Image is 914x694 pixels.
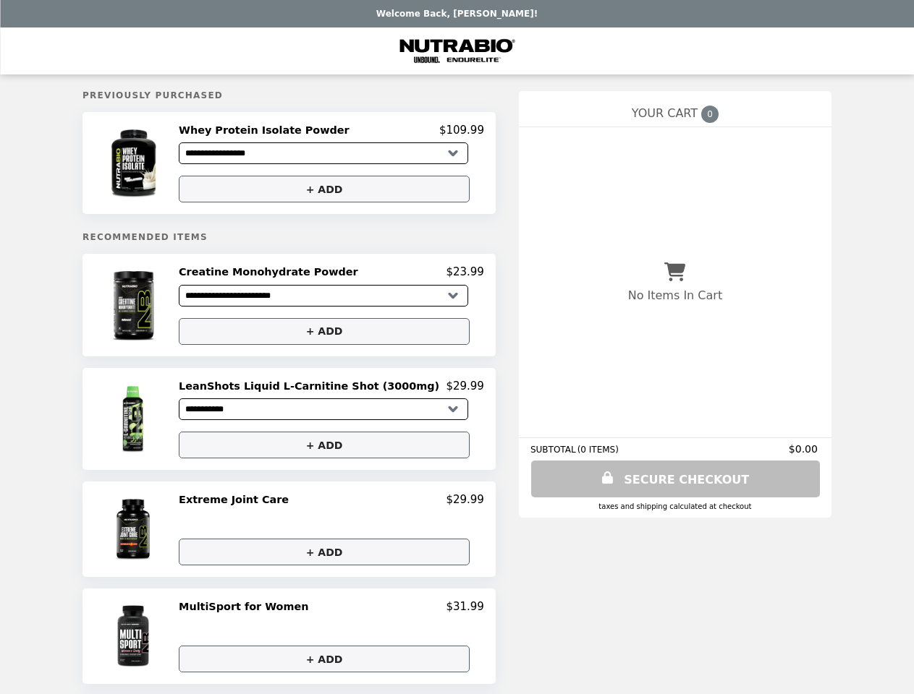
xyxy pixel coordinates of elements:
[179,285,468,307] select: Select a product variant
[97,600,173,672] img: MultiSport for Women
[530,502,820,510] div: Taxes and Shipping calculated at checkout
[701,106,719,123] span: 0
[446,600,484,613] p: $31.99
[179,398,468,420] select: Select a product variant
[179,124,355,137] h2: Whey Protein Isolate Powder
[93,265,176,344] img: Creatine Monohydrate Powder
[93,380,176,458] img: LeanShots Liquid L-Carnitine Shot (3000mg)
[577,445,619,455] span: ( 0 ITEMS )
[439,124,484,137] p: $109.99
[82,90,496,100] h5: Previously Purchased
[179,600,314,613] h2: MultiSport for Women
[179,493,295,506] h2: Extreme Joint Care
[179,176,470,202] button: + ADD
[632,106,698,120] span: YOUR CART
[397,36,518,66] img: Brand Logo
[179,380,445,393] h2: LeanShots Liquid L-Carnitine Shot (3000mg)
[446,265,484,278] p: $23.99
[446,493,484,506] p: $29.99
[628,288,722,302] p: No Items In Cart
[179,432,470,458] button: + ADD
[97,493,173,565] img: Extreme Joint Care
[179,142,468,164] select: Select a product variant
[179,646,470,672] button: + ADD
[376,9,538,19] p: Welcome Back, [PERSON_NAME]!
[530,445,577,455] span: SUBTOTAL
[93,124,176,202] img: Whey Protein Isolate Powder
[789,443,820,455] span: $0.00
[179,318,470,345] button: + ADD
[179,265,364,278] h2: Creatine Monohydrate Powder
[179,539,470,565] button: + ADD
[446,380,484,393] p: $29.99
[82,232,496,242] h5: Recommended Items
